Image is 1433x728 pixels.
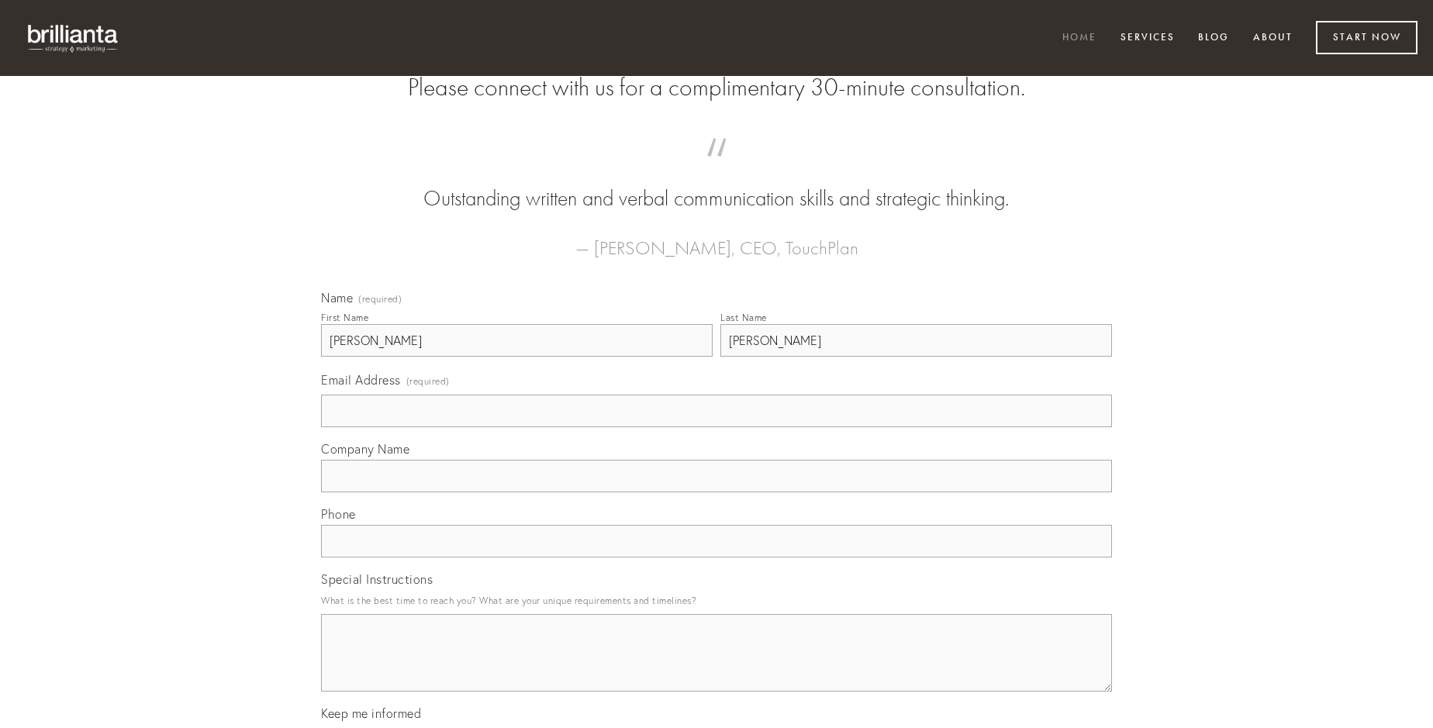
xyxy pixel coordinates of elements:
[1243,26,1303,51] a: About
[321,441,409,457] span: Company Name
[720,312,767,323] div: Last Name
[1052,26,1107,51] a: Home
[1110,26,1185,51] a: Services
[1188,26,1239,51] a: Blog
[1316,21,1417,54] a: Start Now
[346,214,1087,264] figcaption: — [PERSON_NAME], CEO, TouchPlan
[321,73,1112,102] h2: Please connect with us for a complimentary 30-minute consultation.
[406,371,450,392] span: (required)
[16,16,132,60] img: brillianta - research, strategy, marketing
[321,590,1112,611] p: What is the best time to reach you? What are your unique requirements and timelines?
[321,506,356,522] span: Phone
[321,372,401,388] span: Email Address
[346,154,1087,214] blockquote: Outstanding written and verbal communication skills and strategic thinking.
[358,295,402,304] span: (required)
[321,312,368,323] div: First Name
[346,154,1087,184] span: “
[321,290,353,305] span: Name
[321,706,421,721] span: Keep me informed
[321,571,433,587] span: Special Instructions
